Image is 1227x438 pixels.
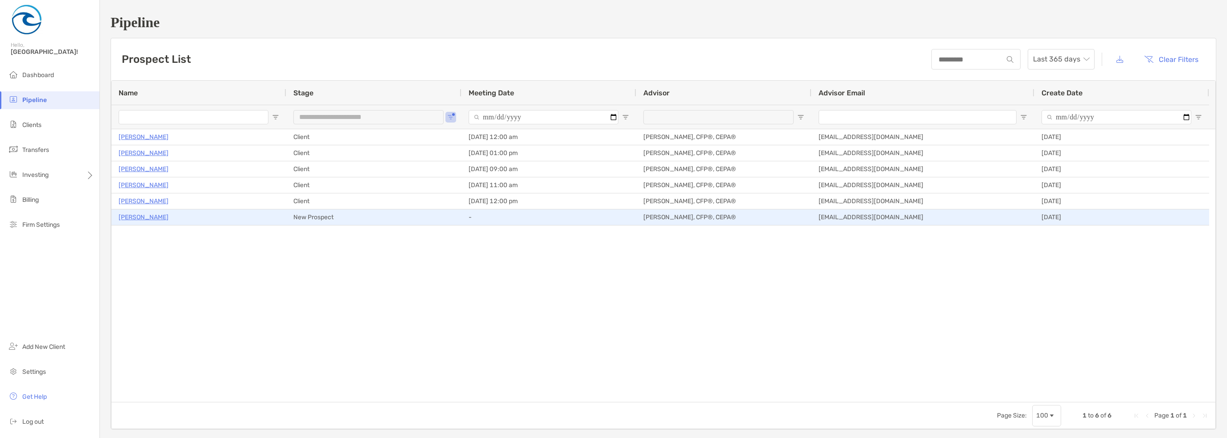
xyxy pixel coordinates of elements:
div: [EMAIL_ADDRESS][DOMAIN_NAME] [811,209,1034,225]
h1: Pipeline [111,14,1216,31]
button: Open Filter Menu [622,114,629,121]
span: Billing [22,196,39,204]
img: investing icon [8,169,19,180]
span: of [1176,412,1182,419]
img: pipeline icon [8,94,19,105]
span: 1 [1083,412,1087,419]
button: Clear Filters [1137,49,1205,69]
div: [DATE] 09:00 am [461,161,636,177]
div: [DATE] [1034,193,1209,209]
p: [PERSON_NAME] [119,196,169,207]
span: Create Date [1042,89,1083,97]
a: [PERSON_NAME] [119,180,169,191]
div: [DATE] 12:00 pm [461,193,636,209]
img: billing icon [8,194,19,205]
div: Last Page [1201,412,1208,419]
div: [DATE] [1034,129,1209,145]
span: Settings [22,368,46,376]
div: Client [286,177,461,193]
div: Next Page [1190,412,1198,419]
div: [EMAIL_ADDRESS][DOMAIN_NAME] [811,193,1034,209]
span: [GEOGRAPHIC_DATA]! [11,48,94,56]
span: of [1100,412,1106,419]
div: Client [286,193,461,209]
input: Create Date Filter Input [1042,110,1191,124]
img: firm-settings icon [8,219,19,229]
span: Advisor [643,89,670,97]
div: 100 [1036,412,1048,419]
img: dashboard icon [8,69,19,80]
span: Get Help [22,393,47,401]
div: [PERSON_NAME], CFP®, CEPA® [636,209,811,225]
img: input icon [1007,56,1013,63]
div: [EMAIL_ADDRESS][DOMAIN_NAME] [811,177,1034,193]
button: Open Filter Menu [1195,114,1202,121]
div: [PERSON_NAME], CFP®, CEPA® [636,145,811,161]
span: Meeting Date [469,89,514,97]
div: [PERSON_NAME], CFP®, CEPA® [636,177,811,193]
div: Page Size: [997,412,1027,419]
div: [EMAIL_ADDRESS][DOMAIN_NAME] [811,129,1034,145]
span: Add New Client [22,343,65,351]
div: [DATE] 12:00 am [461,129,636,145]
span: 1 [1183,412,1187,419]
img: add_new_client icon [8,341,19,352]
div: Page Size [1032,405,1061,426]
span: 6 [1095,412,1099,419]
img: Zoe Logo [11,4,43,36]
div: New Prospect [286,209,461,225]
span: Firm Settings [22,221,60,229]
div: Client [286,161,461,177]
div: [PERSON_NAME], CFP®, CEPA® [636,161,811,177]
div: [DATE] [1034,161,1209,177]
h3: Prospect List [122,53,191,65]
a: [PERSON_NAME] [119,164,169,175]
div: [PERSON_NAME], CFP®, CEPA® [636,193,811,209]
div: [DATE] [1034,209,1209,225]
div: [EMAIL_ADDRESS][DOMAIN_NAME] [811,161,1034,177]
div: Client [286,129,461,145]
div: [DATE] 11:00 am [461,177,636,193]
button: Open Filter Menu [797,114,804,121]
div: - [461,209,636,225]
div: [DATE] 01:00 pm [461,145,636,161]
span: Pipeline [22,96,47,104]
a: [PERSON_NAME] [119,147,169,159]
button: Open Filter Menu [272,114,279,121]
input: Meeting Date Filter Input [469,110,618,124]
span: Stage [293,89,313,97]
span: Investing [22,171,49,179]
span: Name [119,89,138,97]
span: 1 [1170,412,1174,419]
span: Advisor Email [819,89,865,97]
img: transfers icon [8,144,19,155]
input: Name Filter Input [119,110,268,124]
a: [PERSON_NAME] [119,212,169,223]
span: Transfers [22,146,49,154]
span: 6 [1108,412,1112,419]
img: settings icon [8,366,19,377]
input: Advisor Email Filter Input [819,110,1017,124]
span: to [1088,412,1094,419]
img: get-help icon [8,391,19,401]
span: Clients [22,121,41,129]
span: Last 365 days [1033,49,1089,69]
a: [PERSON_NAME] [119,131,169,143]
div: [DATE] [1034,145,1209,161]
span: Log out [22,418,44,426]
div: Client [286,145,461,161]
button: Open Filter Menu [447,114,454,121]
img: logout icon [8,416,19,426]
span: Page [1154,412,1169,419]
button: Open Filter Menu [1020,114,1027,121]
div: [DATE] [1034,177,1209,193]
div: Previous Page [1144,412,1151,419]
div: [EMAIL_ADDRESS][DOMAIN_NAME] [811,145,1034,161]
img: clients icon [8,119,19,130]
span: Dashboard [22,71,54,79]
